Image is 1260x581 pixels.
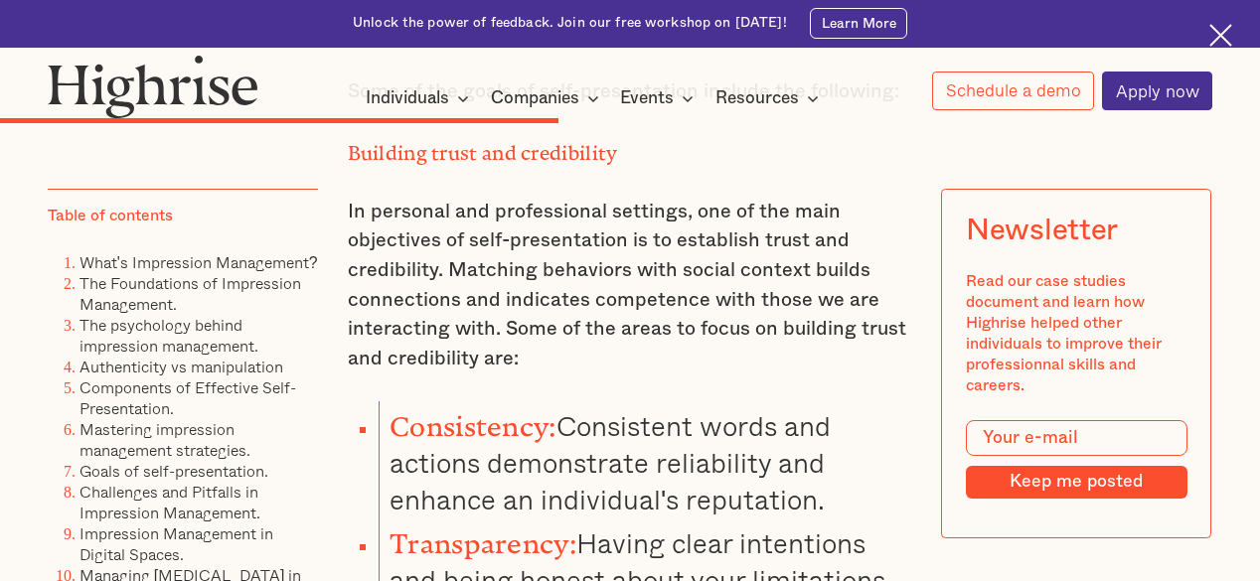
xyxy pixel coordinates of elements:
[366,86,475,110] div: Individuals
[620,86,700,110] div: Events
[810,8,907,39] a: Learn More
[966,465,1187,498] input: Keep me posted
[48,55,258,118] img: Highrise logo
[79,271,301,316] a: The Foundations of Impression Management.
[966,214,1118,247] div: Newsletter
[79,355,283,378] a: Authenticity vs manipulation
[348,142,618,154] strong: Building trust and credibility
[1102,72,1212,110] a: Apply now
[932,72,1094,110] a: Schedule a demo
[966,271,1187,396] div: Read our case studies document and learn how Highrise helped other individuals to improve their p...
[379,401,912,518] li: Consistent words and actions demonstrate reliability and enhance an individual's reputation.
[366,86,449,110] div: Individuals
[79,521,273,566] a: Impression Management in Digital Spaces.
[966,420,1187,456] input: Your e-mail
[491,86,605,110] div: Companies
[620,86,674,110] div: Events
[79,250,318,274] a: What's Impression Management?
[48,206,173,226] div: Table of contents
[491,86,579,110] div: Companies
[79,375,296,420] a: Components of Effective Self-Presentation.
[348,198,913,374] p: In personal and professional settings, one of the main objectives of self-presentation is to esta...
[715,86,799,110] div: Resources
[79,313,258,358] a: The psychology behind impression management.
[966,420,1187,499] form: Modal Form
[79,459,268,483] a: Goals of self-presentation.
[715,86,825,110] div: Resources
[353,14,787,33] div: Unlock the power of feedback. Join our free workshop on [DATE]!
[1209,24,1232,47] img: Cross icon
[79,417,250,462] a: Mastering impression management strategies.
[390,410,556,428] strong: Consistency:
[79,480,260,524] a: Challenges and Pitfalls in Impression Management.
[390,527,576,545] strong: Transparency:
